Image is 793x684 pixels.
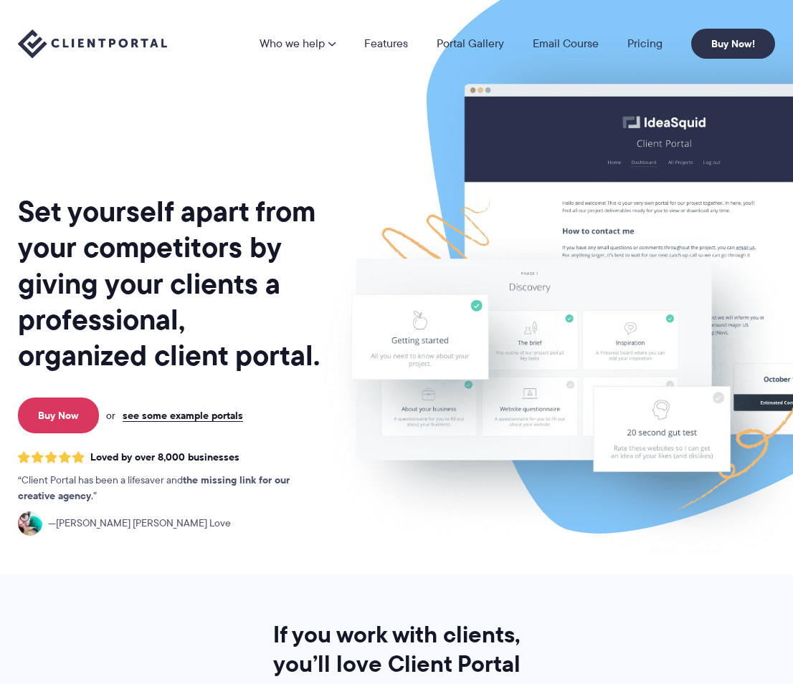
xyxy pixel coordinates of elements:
[691,29,775,59] a: Buy Now!
[18,193,320,373] h1: Set yourself apart from your competitors by giving your clients a professional, organized client ...
[437,38,504,49] a: Portal Gallery
[260,38,336,49] a: Who we help
[90,451,239,463] span: Loved by over 8,000 businesses
[627,38,663,49] a: Pricing
[533,38,599,49] a: Email Course
[106,409,115,422] span: or
[48,516,231,531] span: [PERSON_NAME] [PERSON_NAME] Love
[123,409,243,422] a: see some example portals
[242,620,551,678] h2: If you work with clients, you’ll love Client Portal
[18,472,290,504] strong: the missing link for our creative agency
[18,398,99,433] a: Buy Now
[18,473,319,504] p: Client Portal has been a lifesaver and .
[364,38,408,49] a: Features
